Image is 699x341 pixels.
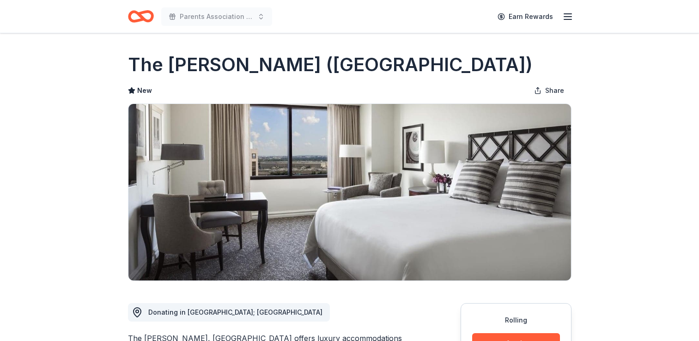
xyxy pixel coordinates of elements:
[148,308,322,316] span: Donating in [GEOGRAPHIC_DATA]; [GEOGRAPHIC_DATA]
[180,11,254,22] span: Parents Association Family Weekend
[128,6,154,27] a: Home
[545,85,564,96] span: Share
[472,315,560,326] div: Rolling
[527,81,571,100] button: Share
[161,7,272,26] button: Parents Association Family Weekend
[492,8,559,25] a: Earn Rewards
[137,85,152,96] span: New
[128,104,571,280] img: Image for The Ritz-Carlton (Pentagon City)
[128,52,533,78] h1: The [PERSON_NAME] ([GEOGRAPHIC_DATA])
